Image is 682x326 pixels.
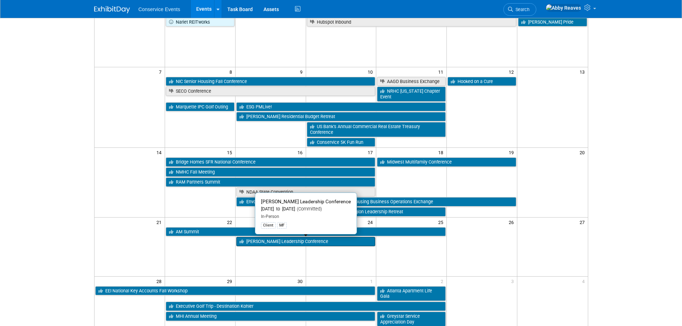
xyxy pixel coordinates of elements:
span: 13 [579,67,588,76]
a: Nariet REITworks [166,18,234,27]
span: 26 [508,218,517,227]
a: NIC Senior Housing Fall Conference [166,77,376,86]
a: [PERSON_NAME] Pride [518,18,587,27]
span: 7 [158,67,165,76]
a: Atlanta Apartment Life Gala [377,286,446,301]
span: 18 [437,148,446,157]
span: 10 [367,67,376,76]
a: AM Summit [166,227,446,237]
span: 9 [299,67,306,76]
a: [PERSON_NAME] Residential Budget Retreat [236,112,446,121]
span: 4 [581,277,588,286]
div: Client [261,222,276,229]
img: Abby Reaves [546,4,581,12]
a: AAGD Business Exchange [377,77,446,86]
div: [DATE] to [DATE] [261,206,351,212]
span: 16 [297,148,306,157]
span: 24 [367,218,376,227]
span: 20 [579,148,588,157]
a: NRHC [US_STATE] Chapter Event [377,87,446,101]
span: 21 [156,218,165,227]
a: [PERSON_NAME] Leadership Conference [236,237,376,246]
span: 19 [508,148,517,157]
span: 15 [226,148,235,157]
span: Conservice Events [139,6,180,12]
a: MHI Annual Meeting [166,312,376,321]
span: 29 [226,277,235,286]
span: 2 [440,277,446,286]
a: Executive Golf Trip - Destination Kohler [166,302,446,311]
a: SECO Conference [166,87,376,96]
a: Hooked on a Cure [448,77,516,86]
span: 3 [511,277,517,286]
a: Hubspot Inbound [307,18,517,27]
img: ExhibitDay [94,6,130,13]
span: 25 [437,218,446,227]
a: Conservice 5K Fun Run [307,138,376,147]
a: NMHC Fall Meeting [166,167,376,177]
span: Search [513,7,529,12]
span: 14 [156,148,165,157]
a: RAM Partners Summit [166,177,376,187]
div: MF [277,222,287,229]
a: Marquette IPC Golf Outing [166,102,234,112]
a: ESG PMLive! [236,102,446,112]
span: 30 [297,277,306,286]
a: US Bank’s Annual Commercial Real Estate Treasury Conference [307,122,446,137]
a: Bridge Homes SFR National Conference [166,157,376,167]
span: [PERSON_NAME] Leadership Conference [261,199,351,204]
span: 11 [437,67,446,76]
span: 28 [156,277,165,286]
a: Asset Mountain Region Leadership Retreat [307,207,446,216]
span: 1 [369,277,376,286]
a: Midwest Multifamily Conference [377,157,516,167]
span: 8 [229,67,235,76]
span: In-Person [261,214,279,219]
a: EEI National Key Accounts Fall Workshop [95,286,376,296]
a: Interface Student Housing Business Operations Exchange [307,197,517,206]
span: 12 [508,67,517,76]
a: Envolve PFM Meeting [236,197,305,206]
span: 17 [367,148,376,157]
a: NDAA State Convention [236,188,376,197]
span: (Committed) [295,206,322,211]
span: 22 [226,218,235,227]
span: 27 [579,218,588,227]
a: Search [503,3,536,16]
